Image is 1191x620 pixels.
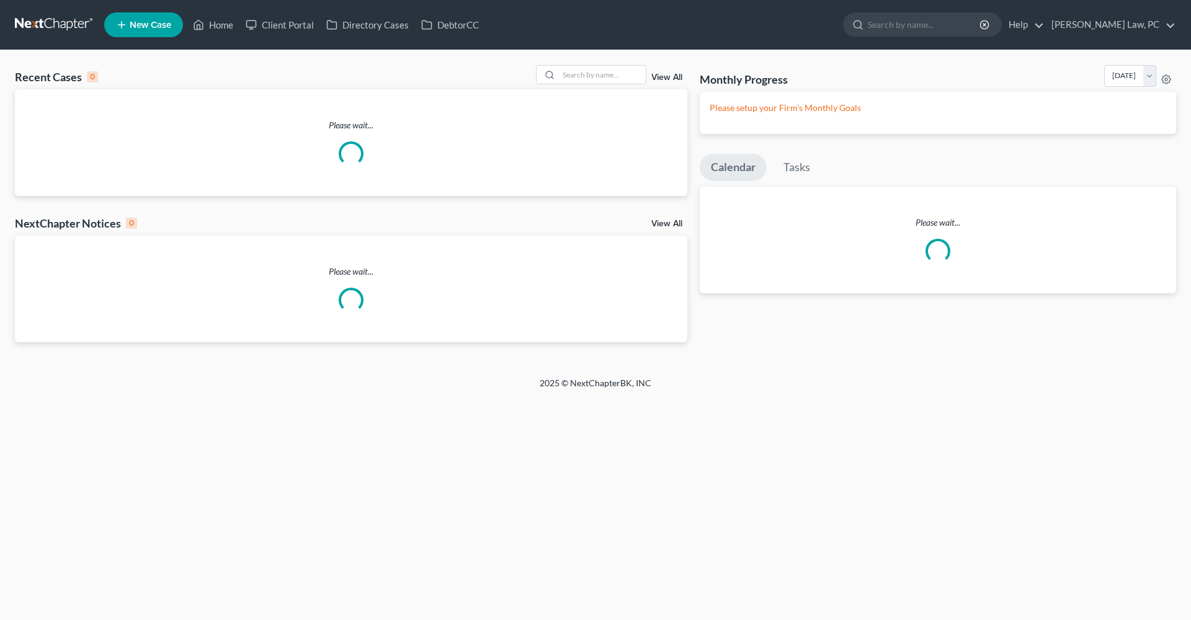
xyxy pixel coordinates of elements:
[15,69,98,84] div: Recent Cases
[130,20,171,30] span: New Case
[772,154,821,181] a: Tasks
[15,216,137,231] div: NextChapter Notices
[868,13,981,36] input: Search by name...
[239,14,320,36] a: Client Portal
[1045,14,1175,36] a: [PERSON_NAME] Law, PC
[320,14,415,36] a: Directory Cases
[15,119,687,131] p: Please wait...
[559,66,646,84] input: Search by name...
[15,265,687,278] p: Please wait...
[651,73,682,82] a: View All
[126,218,137,229] div: 0
[415,14,485,36] a: DebtorCC
[651,219,682,228] a: View All
[700,216,1176,229] p: Please wait...
[1002,14,1044,36] a: Help
[700,72,788,87] h3: Monthly Progress
[700,154,767,181] a: Calendar
[87,71,98,82] div: 0
[710,102,1166,114] p: Please setup your Firm's Monthly Goals
[242,377,949,399] div: 2025 © NextChapterBK, INC
[187,14,239,36] a: Home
